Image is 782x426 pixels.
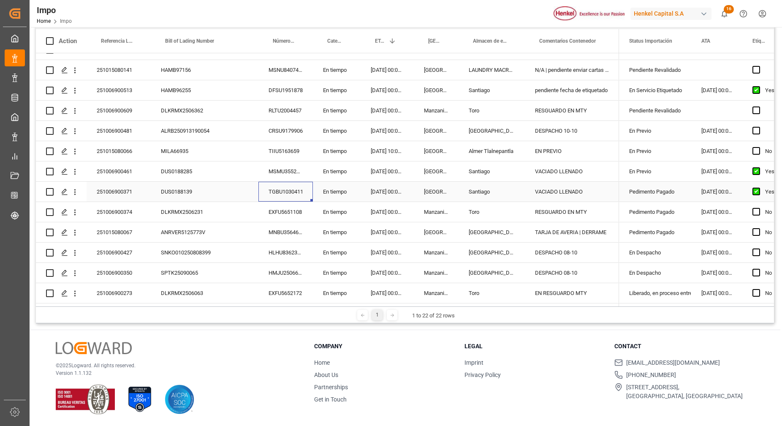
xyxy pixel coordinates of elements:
div: MSMU3552118 [258,161,313,181]
div: Press SPACE to select this row. [36,182,619,202]
div: [DATE] 00:00:00 [361,283,414,303]
div: Yes [765,162,774,181]
div: ALRB250913190054 [151,121,258,141]
div: [GEOGRAPHIC_DATA] [414,80,459,100]
div: SNKO010250808399 [151,243,258,262]
span: 16 [724,5,734,14]
div: 251006900371 [87,182,151,202]
span: Comentarios Contenedor [539,38,596,44]
div: CRSU9179906 [258,121,313,141]
div: En tiempo [313,202,361,222]
div: ANRVER5125773V [151,222,258,242]
div: Press SPACE to select this row. [36,263,619,283]
div: 251006900350 [87,263,151,283]
div: [GEOGRAPHIC_DATA] [414,182,459,202]
div: DESPACHO 10-10 [525,121,619,141]
div: En tiempo [313,222,361,242]
h3: Contact [614,342,754,351]
div: Action [59,37,77,45]
h3: Legal [464,342,604,351]
p: Version 1.1.132 [56,369,293,377]
div: HLHU8362337 [258,243,313,262]
div: No [765,243,774,262]
div: VACIADO LLENADO [525,182,619,202]
img: Logward Logo [56,342,132,354]
div: Press SPACE to select this row. [36,222,619,243]
div: [DATE] 00:00:00 [691,182,742,202]
div: En tiempo [313,283,361,303]
span: [GEOGRAPHIC_DATA] - Locode [428,38,441,44]
div: [DATE] 00:00:00 [361,202,414,222]
div: [GEOGRAPHIC_DATA] [459,121,525,141]
a: Home [314,359,330,366]
div: [DATE] 00:00:00 [691,243,742,262]
div: Pendiente Revalidado [629,60,681,80]
span: Status Importación [629,38,672,44]
div: Impo [37,4,72,16]
div: Liberado, en proceso entrega [629,284,681,303]
div: [GEOGRAPHIC_DATA] [459,222,525,242]
div: Toro [459,101,525,120]
button: Help Center [734,4,753,23]
div: Santiago [459,80,525,100]
div: 251015080141 [87,60,151,80]
div: Press SPACE to select this row. [36,101,619,121]
div: Henkel Capital S.A [630,8,711,20]
div: [GEOGRAPHIC_DATA] [459,243,525,262]
div: No [765,223,774,242]
div: Yes [765,81,774,100]
div: HMJU2506631 [258,263,313,283]
div: Toro [459,202,525,222]
img: ISO 9001 & ISO 14001 Certification [56,385,115,414]
div: EN RESGUARDO MTY [525,283,619,303]
div: [DATE] 00:00:00 [361,60,414,80]
div: DLKRMX2506063 [151,283,258,303]
div: [GEOGRAPHIC_DATA] [459,263,525,283]
div: Pedimento Pagado [629,223,681,242]
div: [DATE] 00:00:00 [361,222,414,242]
div: Pedimento Pagado [629,202,681,222]
div: Press SPACE to select this row. [36,141,619,161]
div: No [765,263,774,283]
a: Get in Touch [314,396,347,403]
div: [DATE] 00:00:00 [691,141,742,161]
div: En Previo [629,121,681,141]
div: Press SPACE to select this row. [36,60,619,80]
div: Manzanillo [414,202,459,222]
div: [DATE] 00:00:00 [361,243,414,262]
div: TARJA DE AVERIA | DERRAME [525,222,619,242]
span: Categoría [327,38,343,44]
div: HAMB97156 [151,60,258,80]
div: [DATE] 00:00:00 [691,283,742,303]
div: En Previo [629,142,681,161]
div: EN PREVIO [525,141,619,161]
div: Pendiente Revalidado [629,101,681,120]
div: DLKRMX2506231 [151,202,258,222]
span: Etiquetado? [752,38,767,44]
div: Press SPACE to select this row. [36,243,619,263]
div: En tiempo [313,141,361,161]
div: Press SPACE to select this row. [36,202,619,222]
span: [STREET_ADDRESS], [GEOGRAPHIC_DATA], [GEOGRAPHIC_DATA] [626,383,743,401]
div: 251006900609 [87,101,151,120]
div: N/A | pendiente enviar cartas actualizadas [525,60,619,80]
div: DESPACHO 08-10 [525,263,619,283]
a: Partnerships [314,384,348,390]
div: DESPACHO 08-10 [525,243,619,262]
div: En tiempo [313,101,361,120]
div: En Previo [629,162,681,181]
div: Santiago [459,182,525,202]
div: 251006900427 [87,243,151,262]
div: [DATE] 00:00:00 [691,263,742,283]
div: MNBU3564667 [258,222,313,242]
button: show 16 new notifications [715,4,734,23]
div: EXFU5652172 [258,283,313,303]
div: En Servicio Etiquetado [629,81,681,100]
div: [DATE] 10:00:00 [361,141,414,161]
div: 251006900513 [87,80,151,100]
div: DUS0188285 [151,161,258,181]
div: DLKRMX2506362 [151,101,258,120]
span: ETA Aduana [375,38,385,44]
div: No [765,142,774,161]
